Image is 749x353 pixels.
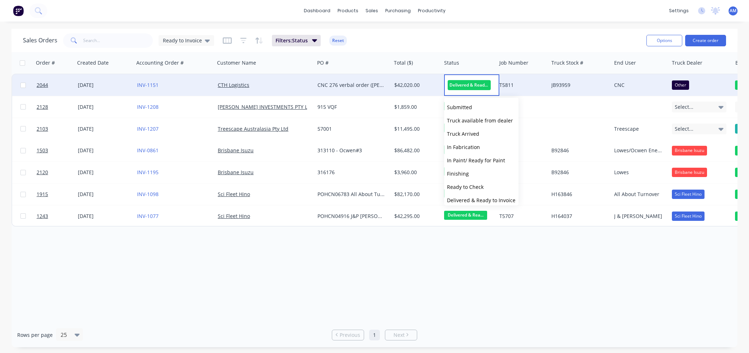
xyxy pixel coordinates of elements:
div: [DATE] [78,169,131,176]
div: [DATE] [78,82,131,89]
div: H164037 [551,213,606,220]
div: [DATE] [78,147,131,154]
a: INV-1151 [137,82,159,88]
span: Delivered & Ready to Invoice [447,197,515,204]
div: Customer Name [217,59,256,66]
div: products [334,5,362,16]
div: JB93959 [551,82,606,89]
div: Total ($) [394,59,413,66]
div: CNC [614,82,663,89]
span: Select... [675,125,693,133]
button: Delivered & Ready to Invoice [444,194,518,207]
span: 2044 [37,82,48,89]
span: Submitted [447,104,472,111]
span: Delivered & Ready to Invoice [448,80,491,90]
div: productivity [414,5,449,16]
div: Lowes/Ocwen Energy [614,147,663,154]
div: Created Date [77,59,109,66]
div: Sci Fleet Hino [672,190,705,199]
span: Select... [675,103,693,111]
div: $11,495.00 [394,125,436,133]
div: Job Number [499,59,528,66]
div: [DATE] [78,213,131,220]
span: In Paint/ Ready for Paint [447,157,505,164]
ul: Pagination [329,330,420,340]
div: J & [PERSON_NAME] [614,213,663,220]
div: T5707 [499,213,543,220]
a: INV-1098 [137,191,159,198]
input: Search... [83,33,153,48]
a: Page 1 is your current page [369,330,380,340]
button: In Paint/ Ready for Paint [444,154,518,167]
div: T5693 [499,169,543,176]
div: POHCN06783 All About Turnover [317,191,385,198]
span: Finishing [447,170,469,177]
a: Previous page [332,331,364,339]
div: End User [614,59,636,66]
button: Truck available from dealer [444,114,518,127]
div: purchasing [382,5,414,16]
span: 1915 [37,191,48,198]
div: 915 VQF [317,103,385,111]
span: Ready to Check [447,184,484,190]
span: Next [394,331,405,339]
a: INV-1208 [137,103,159,110]
div: sales [362,5,382,16]
a: 2128 [37,96,78,118]
a: Next page [385,331,417,339]
span: Truck Arrived [447,130,479,137]
a: 2120 [37,162,78,183]
div: [DATE] [78,125,131,133]
div: Other [672,80,689,90]
a: INV-1195 [137,169,159,176]
div: All About Turnover [614,191,663,198]
div: settings [665,5,692,16]
a: Brisbane Isuzu [218,169,254,176]
div: B92846 [551,169,606,176]
button: Submitted [444,101,518,114]
div: 316176 [317,169,385,176]
a: 1243 [37,205,78,227]
div: 313110 - Ocwen#3 [317,147,385,154]
span: Delivered & Rea... [444,211,487,220]
span: 2120 [37,169,48,176]
div: Status [444,59,459,66]
button: Filters:Status [272,35,321,46]
span: Ready to Invoice [163,37,202,44]
h1: Sales Orders [23,37,57,44]
a: Sci Fleet Hino [218,191,250,198]
div: POHCN04916 J&P [PERSON_NAME] [317,213,385,220]
div: $3,960.00 [394,169,436,176]
span: 1243 [37,213,48,220]
div: Brisbane Isuzu [672,146,707,155]
div: Lowes [614,169,663,176]
span: Truck available from dealer [447,117,513,124]
div: Accounting Order # [136,59,184,66]
div: PO # [317,59,329,66]
a: 2044 [37,74,78,96]
span: In Fabrication [447,144,480,150]
div: Treescape [614,125,663,133]
img: Factory [13,5,24,16]
div: Truck Stock # [551,59,583,66]
span: Filters: Status [275,37,308,44]
a: 1503 [37,140,78,161]
div: $42,295.00 [394,213,436,220]
button: Finishing [444,167,518,180]
div: $42,020.00 [394,82,436,89]
span: AM [730,8,736,14]
a: Brisbane Isuzu [218,147,254,154]
div: $86,482.00 [394,147,436,154]
span: 2128 [37,103,48,111]
div: Sci Fleet Hino [672,212,705,221]
a: INV-1077 [137,213,159,219]
a: 1915 [37,184,78,205]
div: $1,859.00 [394,103,436,111]
div: T5693 [499,147,543,154]
button: In Fabrication [444,140,518,154]
div: T5811 [499,82,543,89]
a: Treescape Australasia Pty Ltd [218,125,288,132]
button: Ready to Check [444,180,518,194]
a: [PERSON_NAME] INVESTMENTS PTY LTD ITF THE [PERSON_NAME] FAMILY TRUST [218,103,410,110]
a: 2103 [37,118,78,140]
